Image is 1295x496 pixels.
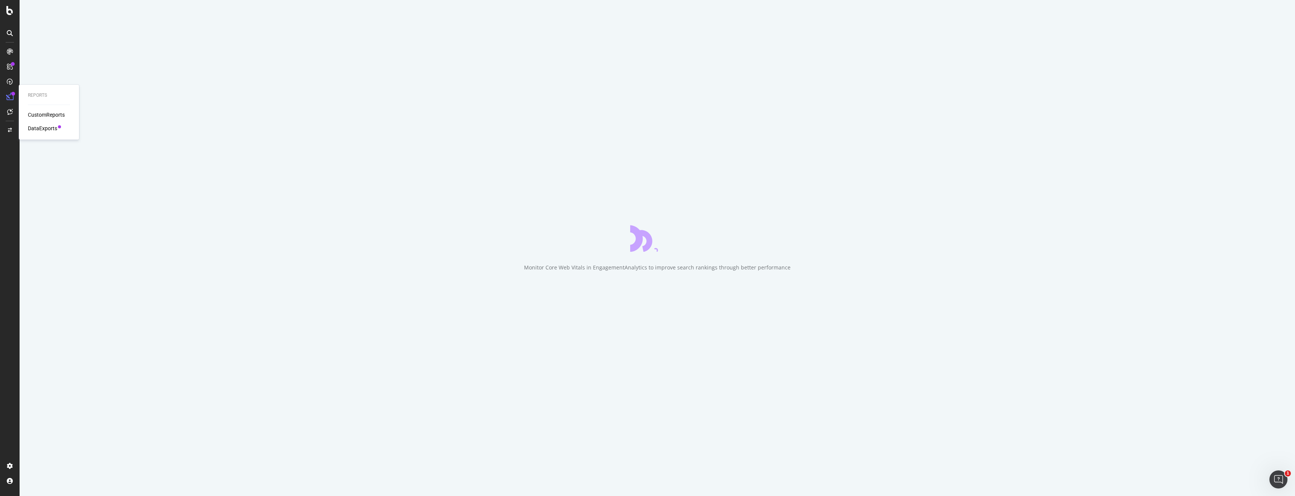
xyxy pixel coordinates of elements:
a: DataExports [28,125,57,132]
a: CustomReports [28,111,65,119]
div: Monitor Core Web Vitals in EngagementAnalytics to improve search rankings through better performance [524,264,791,271]
span: 1 [1285,470,1291,476]
div: animation [630,225,684,252]
iframe: Intercom live chat [1269,470,1287,488]
div: Reports [28,92,70,99]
